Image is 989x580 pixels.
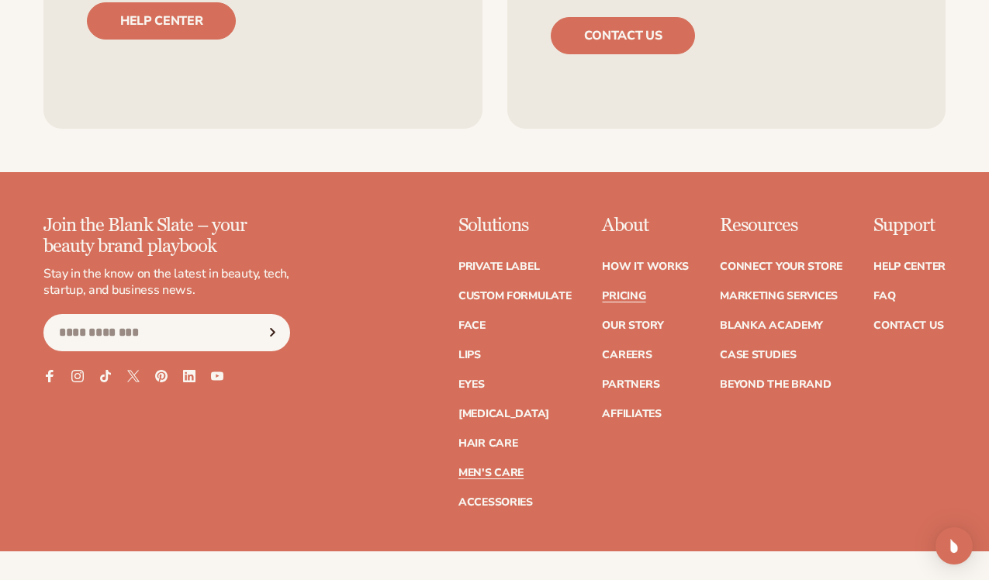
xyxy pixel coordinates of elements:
[873,261,946,272] a: Help Center
[458,291,572,302] a: Custom formulate
[720,320,823,331] a: Blanka Academy
[935,527,973,564] div: Open Intercom Messenger
[720,350,797,361] a: Case Studies
[720,291,838,302] a: Marketing services
[720,379,832,390] a: Beyond the brand
[458,497,533,508] a: Accessories
[458,438,517,449] a: Hair Care
[602,291,645,302] a: Pricing
[602,320,663,331] a: Our Story
[551,17,696,54] a: Contact us
[458,261,539,272] a: Private label
[873,291,895,302] a: FAQ
[458,320,486,331] a: Face
[602,261,689,272] a: How It Works
[458,379,485,390] a: Eyes
[602,379,659,390] a: Partners
[720,261,842,272] a: Connect your store
[255,314,289,351] button: Subscribe
[458,468,524,478] a: Men's Care
[873,216,946,236] p: Support
[43,266,290,299] p: Stay in the know on the latest in beauty, tech, startup, and business news.
[602,409,661,419] a: Affiliates
[873,320,943,331] a: Contact Us
[458,216,572,236] p: Solutions
[602,216,689,236] p: About
[458,350,481,361] a: Lips
[458,409,549,419] a: [MEDICAL_DATA]
[87,2,236,40] a: Help center
[720,216,842,236] p: Resources
[43,216,290,257] p: Join the Blank Slate – your beauty brand playbook
[602,350,652,361] a: Careers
